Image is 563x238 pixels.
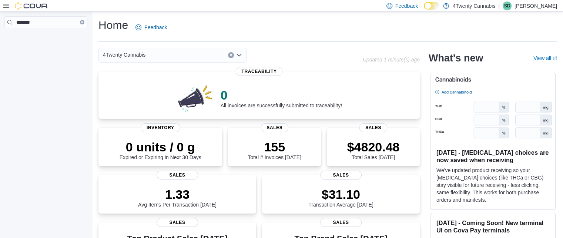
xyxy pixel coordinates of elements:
[320,171,362,180] span: Sales
[236,52,242,58] button: Open list of options
[138,187,217,202] p: 1.33
[553,56,557,61] svg: External link
[453,1,495,10] p: 4Twenty Cannabis
[424,2,439,10] input: Dark Mode
[141,123,180,132] span: Inventory
[429,52,483,64] h2: What's new
[504,1,510,10] span: SD
[228,52,234,58] button: Clear input
[138,187,217,208] div: Avg Items Per Transaction [DATE]
[347,140,400,160] div: Total Sales [DATE]
[359,123,387,132] span: Sales
[176,83,215,113] img: 0
[157,171,198,180] span: Sales
[120,140,201,160] div: Expired or Expiring in Next 30 Days
[395,2,418,10] span: Feedback
[221,88,342,103] p: 0
[15,2,48,10] img: Cova
[120,140,201,154] p: 0 units / 0 g
[308,187,373,202] p: $31.10
[436,149,549,164] h3: [DATE] - [MEDICAL_DATA] choices are now saved when receiving
[221,88,342,108] div: All invoices are successfully submitted to traceability!
[80,20,84,24] button: Clear input
[4,30,87,47] nav: Complex example
[436,167,549,204] p: We've updated product receiving so your [MEDICAL_DATA] choices (like THCa or CBG) stay visible fo...
[157,218,198,227] span: Sales
[248,140,301,160] div: Total # Invoices [DATE]
[436,219,549,234] h3: [DATE] - Coming Soon! New terminal UI on Cova Pay terminals
[144,24,167,31] span: Feedback
[98,18,128,33] h1: Home
[503,1,512,10] div: Sue Dhami
[308,187,373,208] div: Transaction Average [DATE]
[533,55,557,61] a: View allExternal link
[248,140,301,154] p: 155
[498,1,500,10] p: |
[515,1,557,10] p: [PERSON_NAME]
[261,123,288,132] span: Sales
[363,57,420,63] p: Updated 1 minute(s) ago
[320,218,362,227] span: Sales
[133,20,170,35] a: Feedback
[347,140,400,154] p: $4820.48
[103,50,145,59] span: 4Twenty Cannabis
[235,67,282,76] span: Traceability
